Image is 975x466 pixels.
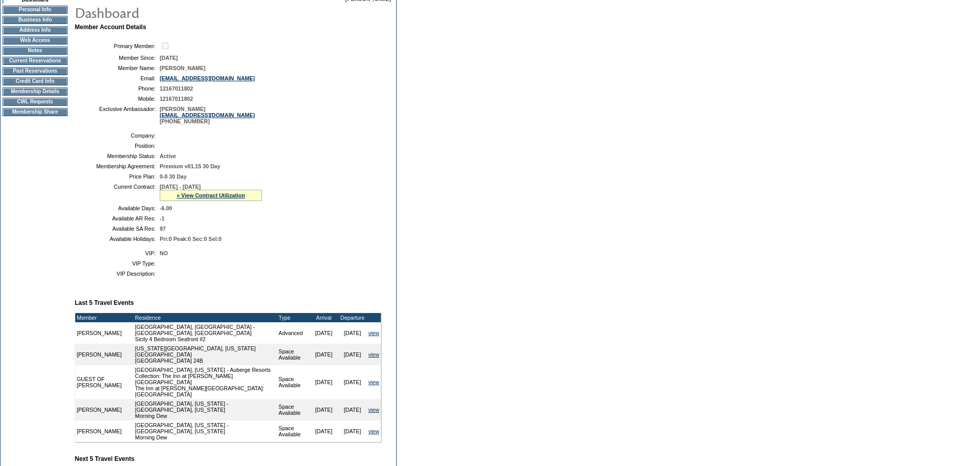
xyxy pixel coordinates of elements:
[338,399,367,420] td: [DATE]
[310,344,338,365] td: [DATE]
[338,322,367,344] td: [DATE]
[160,250,168,256] span: NO
[3,77,68,85] td: Credit Card Info
[134,313,277,322] td: Residence
[79,153,156,159] td: Membership Status:
[310,399,338,420] td: [DATE]
[79,163,156,169] td: Membership Agreement:
[338,344,367,365] td: [DATE]
[134,322,277,344] td: [GEOGRAPHIC_DATA], [GEOGRAPHIC_DATA] - [GEOGRAPHIC_DATA], [GEOGRAPHIC_DATA] Sicily 4 Bedroom Seaf...
[79,184,156,201] td: Current Contract:
[3,67,68,75] td: Past Reservations
[79,143,156,149] td: Position:
[160,215,164,221] span: -1
[310,420,338,442] td: [DATE]
[75,399,134,420] td: [PERSON_NAME]
[75,24,146,31] b: Member Account Details
[160,226,166,232] span: 97
[369,330,379,336] a: view
[79,75,156,81] td: Email:
[134,420,277,442] td: [GEOGRAPHIC_DATA], [US_STATE] - [GEOGRAPHIC_DATA], [US_STATE] Morning Dew
[74,2,279,23] img: pgTtlDashboard.gif
[75,313,134,322] td: Member
[3,26,68,34] td: Address Info
[79,215,156,221] td: Available AR Res:
[79,260,156,267] td: VIP Type:
[160,112,255,118] a: [EMAIL_ADDRESS][DOMAIN_NAME]
[79,96,156,102] td: Mobile:
[79,173,156,180] td: Price Plan:
[75,299,134,306] b: Last 5 Travel Events
[75,322,134,344] td: [PERSON_NAME]
[3,98,68,106] td: CWL Requests
[79,41,156,51] td: Primary Member:
[79,55,156,61] td: Member Since:
[3,108,68,116] td: Membership Share
[79,271,156,277] td: VIP Description:
[277,322,309,344] td: Advanced
[134,399,277,420] td: [GEOGRAPHIC_DATA], [US_STATE] - [GEOGRAPHIC_DATA], [US_STATE] Morning Dew
[160,85,193,92] span: 12167011802
[277,420,309,442] td: Space Available
[79,132,156,139] td: Company:
[277,399,309,420] td: Space Available
[134,365,277,399] td: [GEOGRAPHIC_DATA], [US_STATE] - Auberge Resorts Collection: The Inn at [PERSON_NAME][GEOGRAPHIC_D...
[79,205,156,211] td: Available Days:
[277,344,309,365] td: Space Available
[277,365,309,399] td: Space Available
[79,65,156,71] td: Member Name:
[160,96,193,102] span: 12167011802
[338,365,367,399] td: [DATE]
[160,236,222,242] span: Pri:0 Peak:0 Sec:0 Sel:0
[75,344,134,365] td: [PERSON_NAME]
[3,87,68,96] td: Membership Details
[75,455,135,462] b: Next 5 Travel Events
[369,428,379,434] a: view
[79,236,156,242] td: Available Holidays:
[160,205,172,211] span: -6.00
[310,313,338,322] td: Arrival
[338,313,367,322] td: Departure
[310,322,338,344] td: [DATE]
[310,365,338,399] td: [DATE]
[338,420,367,442] td: [DATE]
[369,351,379,358] a: view
[79,250,156,256] td: VIP:
[160,106,255,124] span: [PERSON_NAME] [PHONE_NUMBER]
[75,365,134,399] td: GUEST OF [PERSON_NAME]
[160,55,178,61] span: [DATE]
[79,85,156,92] td: Phone:
[160,65,205,71] span: [PERSON_NAME]
[3,47,68,55] td: Notes
[3,6,68,14] td: Personal Info
[160,163,220,169] span: Premium v01.15 30 Day
[160,184,201,190] span: [DATE] - [DATE]
[134,344,277,365] td: [US_STATE][GEOGRAPHIC_DATA], [US_STATE][GEOGRAPHIC_DATA] [GEOGRAPHIC_DATA] 24B
[160,75,255,81] a: [EMAIL_ADDRESS][DOMAIN_NAME]
[3,36,68,45] td: Web Access
[369,407,379,413] a: view
[369,379,379,385] a: view
[177,192,245,198] a: » View Contract Utilization
[3,57,68,65] td: Current Reservations
[79,106,156,124] td: Exclusive Ambassador:
[79,226,156,232] td: Available SA Res:
[160,173,187,180] span: 0-0 30 Day
[3,16,68,24] td: Business Info
[75,420,134,442] td: [PERSON_NAME]
[277,313,309,322] td: Type
[160,153,176,159] span: Active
